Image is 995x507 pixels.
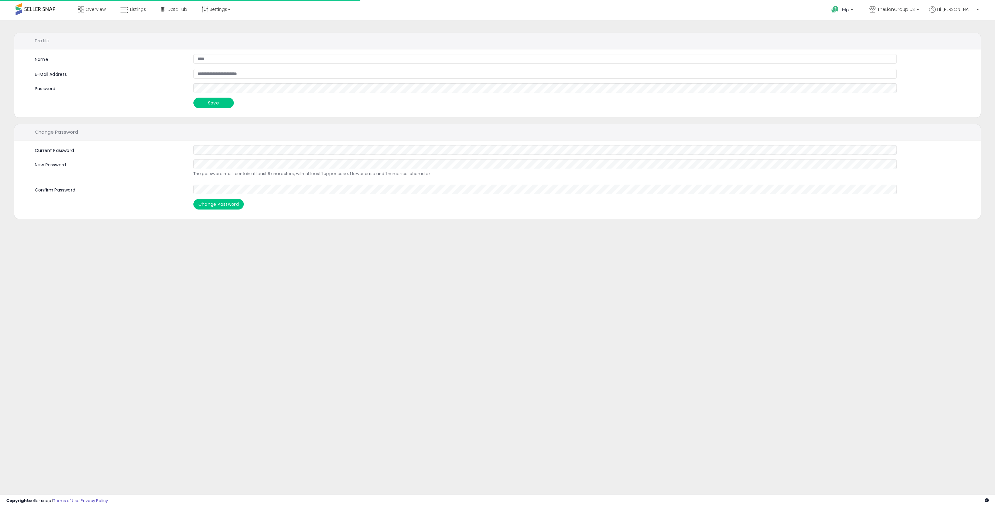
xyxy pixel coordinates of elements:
[193,171,897,177] p: The password must contain at least 8 characters, with at least 1 upper case, 1 lower case and 1 n...
[168,6,187,12] span: DataHub
[826,1,859,20] a: Help
[193,199,244,210] button: Change Password
[14,124,981,141] div: Change Password
[937,6,974,12] span: Hi [PERSON_NAME]
[35,56,48,63] label: Name
[840,7,849,12] span: Help
[14,33,981,49] div: Profile
[130,6,146,12] span: Listings
[877,6,915,12] span: TheLionGroup US
[193,98,234,108] button: Save
[929,6,979,20] a: Hi [PERSON_NAME]
[30,83,189,92] label: Password
[86,6,106,12] span: Overview
[831,6,839,13] i: Get Help
[30,69,189,78] label: E-Mail Address
[30,185,189,193] label: Confirm Password
[30,159,189,168] label: New Password
[30,145,189,154] label: Current Password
